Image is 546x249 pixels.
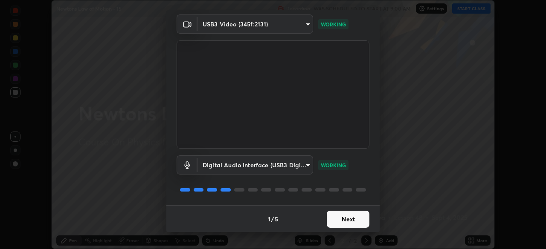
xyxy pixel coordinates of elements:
[268,215,270,223] h4: 1
[275,215,278,223] h4: 5
[327,211,369,228] button: Next
[197,155,313,175] div: USB3 Video (345f:2131)
[271,215,274,223] h4: /
[321,20,346,28] p: WORKING
[321,161,346,169] p: WORKING
[197,14,313,34] div: USB3 Video (345f:2131)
